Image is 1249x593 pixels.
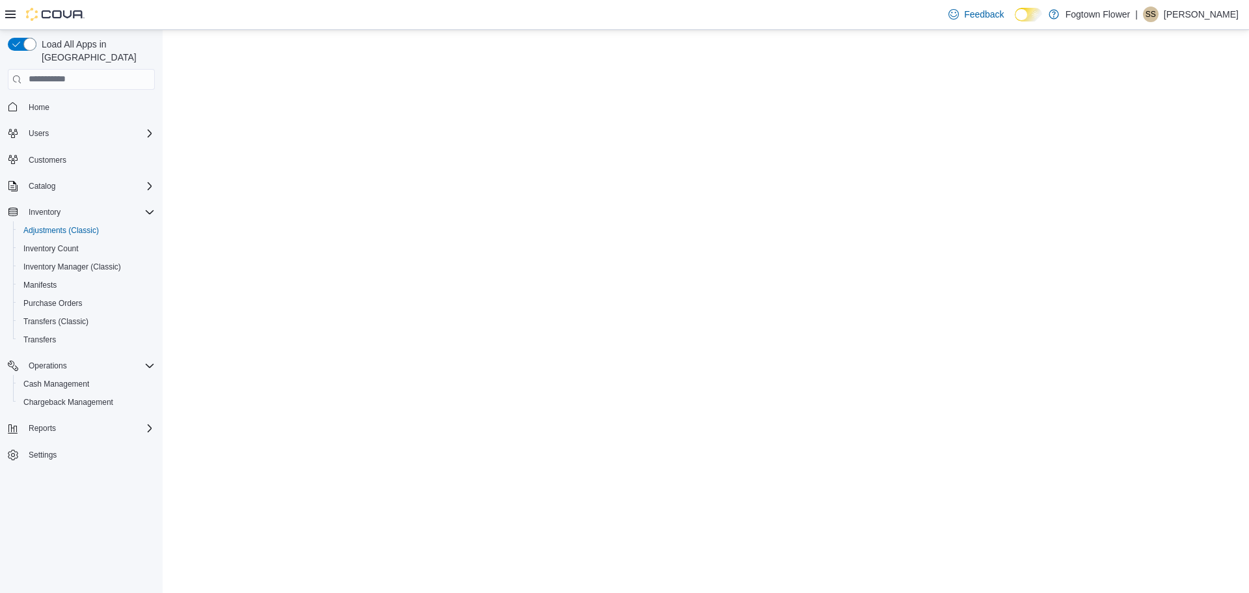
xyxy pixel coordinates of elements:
button: Settings [3,445,160,464]
span: SS [1146,7,1156,22]
span: Chargeback Management [18,394,155,410]
input: Dark Mode [1015,8,1042,21]
span: Chargeback Management [23,397,113,407]
button: Adjustments (Classic) [13,221,160,240]
button: Home [3,98,160,117]
span: Purchase Orders [18,296,155,311]
span: Settings [29,450,57,460]
a: Chargeback Management [18,394,118,410]
p: | [1135,7,1138,22]
button: Catalog [3,177,160,195]
span: Operations [23,358,155,374]
span: Transfers (Classic) [18,314,155,329]
a: Settings [23,447,62,463]
button: Inventory [3,203,160,221]
a: Adjustments (Classic) [18,223,104,238]
button: Operations [23,358,72,374]
span: Inventory Manager (Classic) [23,262,121,272]
button: Chargeback Management [13,393,160,411]
a: Transfers (Classic) [18,314,94,329]
span: Feedback [964,8,1004,21]
button: Users [23,126,54,141]
span: Inventory [23,204,155,220]
button: Inventory Manager (Classic) [13,258,160,276]
a: Inventory Manager (Classic) [18,259,126,275]
span: Manifests [23,280,57,290]
span: Cash Management [23,379,89,389]
span: Load All Apps in [GEOGRAPHIC_DATA] [36,38,155,64]
span: Inventory Manager (Classic) [18,259,155,275]
button: Reports [3,419,160,437]
button: Operations [3,357,160,375]
span: Settings [23,447,155,463]
button: Purchase Orders [13,294,160,312]
div: Sina Sabetghadam [1143,7,1159,22]
button: Users [3,124,160,143]
span: Operations [29,361,67,371]
span: Transfers [23,335,56,345]
a: Customers [23,152,72,168]
button: Transfers (Classic) [13,312,160,331]
button: Catalog [23,178,60,194]
a: Purchase Orders [18,296,88,311]
a: Transfers [18,332,61,348]
span: Transfers (Classic) [23,316,88,327]
a: Home [23,100,55,115]
span: Manifests [18,277,155,293]
nav: Complex example [8,92,155,499]
button: Inventory [23,204,66,220]
span: Reports [23,421,155,436]
button: Inventory Count [13,240,160,258]
p: [PERSON_NAME] [1164,7,1239,22]
span: Inventory Count [18,241,155,256]
a: Feedback [943,1,1009,27]
span: Transfers [18,332,155,348]
span: Reports [29,423,56,434]
a: Cash Management [18,376,94,392]
button: Customers [3,150,160,169]
span: Cash Management [18,376,155,392]
span: Users [23,126,155,141]
p: Fogtown Flower [1066,7,1131,22]
button: Cash Management [13,375,160,393]
span: Customers [29,155,66,165]
span: Home [29,102,49,113]
button: Manifests [13,276,160,294]
span: Catalog [23,178,155,194]
span: Purchase Orders [23,298,83,309]
span: Users [29,128,49,139]
a: Inventory Count [18,241,84,256]
button: Reports [23,421,61,436]
span: Adjustments (Classic) [18,223,155,238]
span: Inventory [29,207,60,217]
span: Customers [23,152,155,168]
span: Home [23,99,155,115]
a: Manifests [18,277,62,293]
img: Cova [26,8,85,21]
span: Inventory Count [23,243,79,254]
span: Catalog [29,181,55,191]
span: Adjustments (Classic) [23,225,99,236]
button: Transfers [13,331,160,349]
